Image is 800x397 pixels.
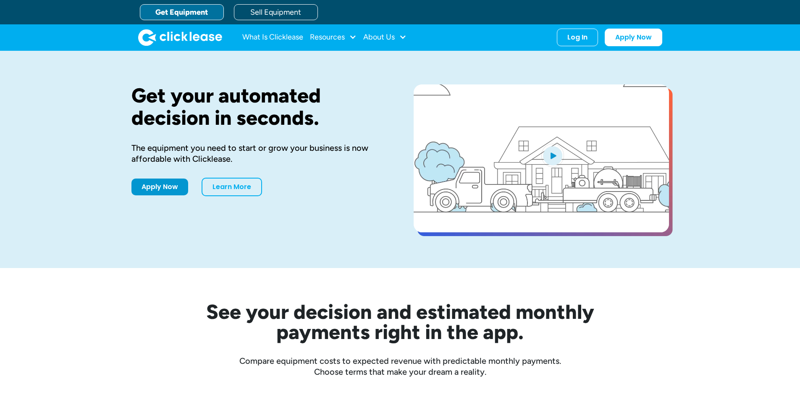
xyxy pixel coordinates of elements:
[138,29,222,46] a: home
[605,29,662,46] a: Apply Now
[242,29,303,46] a: What Is Clicklease
[363,29,407,46] div: About Us
[234,4,318,20] a: Sell Equipment
[138,29,222,46] img: Clicklease logo
[310,29,357,46] div: Resources
[131,142,387,164] div: The equipment you need to start or grow your business is now affordable with Clicklease.
[165,302,635,342] h2: See your decision and estimated monthly payments right in the app.
[140,4,224,20] a: Get Equipment
[567,33,588,42] div: Log In
[131,179,188,195] a: Apply Now
[541,144,564,167] img: Blue play button logo on a light blue circular background
[202,178,262,196] a: Learn More
[414,84,669,232] a: open lightbox
[131,355,669,377] div: Compare equipment costs to expected revenue with predictable monthly payments. Choose terms that ...
[131,84,387,129] h1: Get your automated decision in seconds.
